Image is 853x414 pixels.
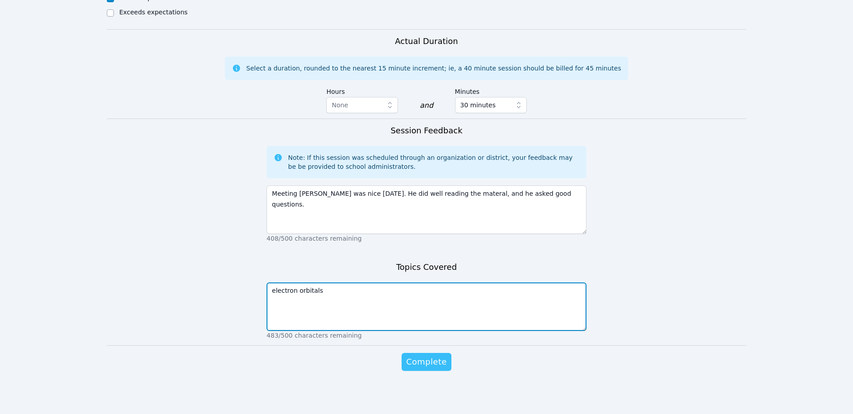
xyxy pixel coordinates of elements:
button: 30 minutes [455,97,527,113]
label: Hours [326,84,398,97]
span: None [332,101,348,109]
div: and [420,100,433,111]
button: Complete [402,353,451,371]
div: Note: If this session was scheduled through an organization or district, your feedback may be be ... [288,153,579,171]
span: 30 minutes [460,100,496,110]
div: Select a duration, rounded to the nearest 15 minute increment; ie, a 40 minute session should be ... [246,64,621,73]
label: Exceeds expectations [119,9,188,16]
textarea: Meeting [PERSON_NAME] was nice [DATE]. He did well reading the materal, and he asked good questions. [267,185,586,234]
p: 408/500 characters remaining [267,234,586,243]
label: Minutes [455,84,527,97]
span: Complete [406,356,446,368]
h3: Topics Covered [396,261,457,273]
h3: Actual Duration [395,35,458,48]
button: None [326,97,398,113]
textarea: electron orbitals [267,282,586,331]
h3: Session Feedback [390,124,462,137]
p: 483/500 characters remaining [267,331,586,340]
